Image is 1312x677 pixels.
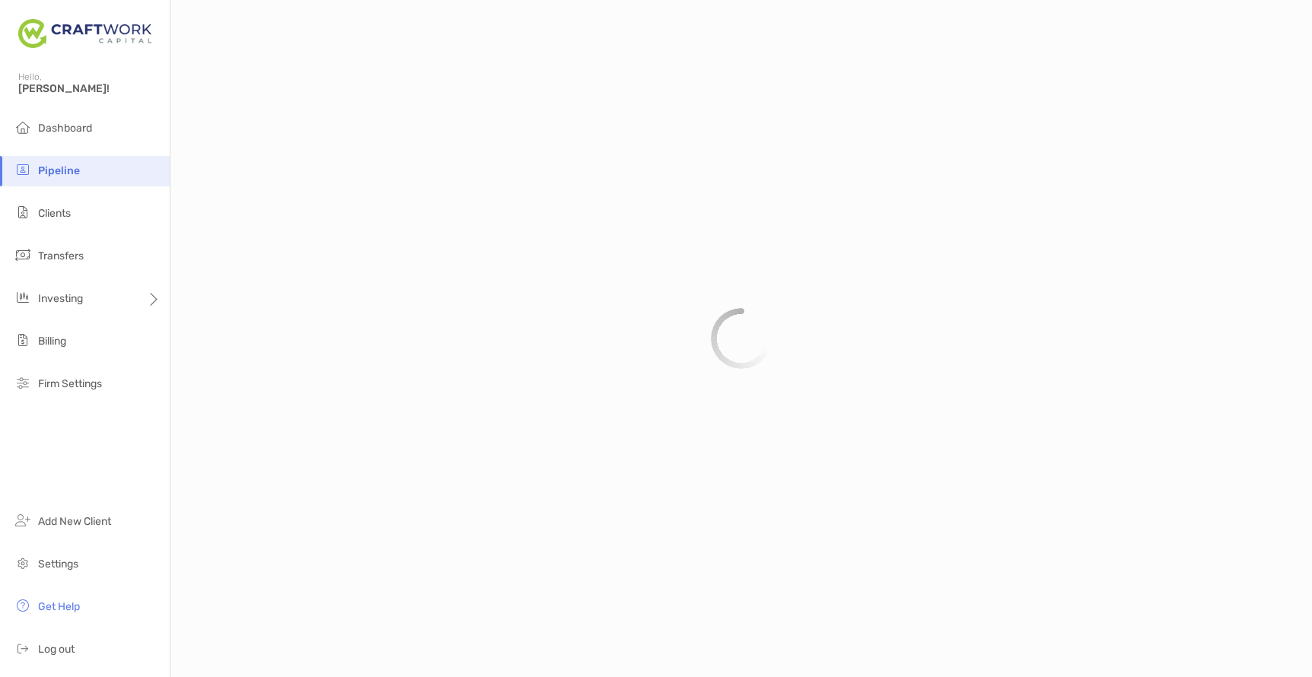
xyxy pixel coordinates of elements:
[38,643,75,656] span: Log out
[38,122,92,135] span: Dashboard
[38,600,80,613] span: Get Help
[18,6,151,61] img: Zoe Logo
[14,288,32,307] img: investing icon
[14,246,32,264] img: transfers icon
[14,118,32,136] img: dashboard icon
[14,331,32,349] img: billing icon
[14,596,32,615] img: get-help icon
[14,554,32,572] img: settings icon
[14,373,32,392] img: firm-settings icon
[14,511,32,529] img: add_new_client icon
[38,558,78,571] span: Settings
[38,164,80,177] span: Pipeline
[38,515,111,528] span: Add New Client
[14,203,32,221] img: clients icon
[18,82,161,95] span: [PERSON_NAME]!
[14,161,32,179] img: pipeline icon
[38,377,102,390] span: Firm Settings
[38,250,84,262] span: Transfers
[38,207,71,220] span: Clients
[14,639,32,657] img: logout icon
[38,335,66,348] span: Billing
[38,292,83,305] span: Investing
